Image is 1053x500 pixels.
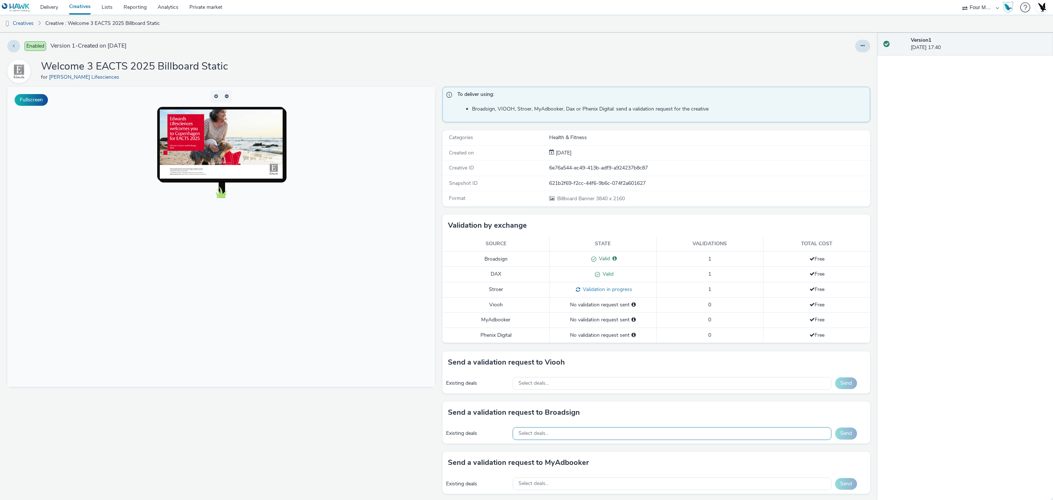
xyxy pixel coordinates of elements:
[809,332,824,339] span: Free
[553,316,653,324] div: No validation request sent
[472,105,866,113] li: Broadsign, VIOOH, Stroer, MyAdbooker, Dax or Phenix Digital: send a validation request for the cr...
[708,301,711,308] span: 0
[554,149,571,157] div: Creation 03 October 2025, 17:40
[4,20,11,27] img: dooh
[457,91,863,100] span: To deliver using:
[809,286,824,293] span: Free
[442,267,550,282] td: DAX
[911,37,931,44] strong: Version 1
[911,37,1047,52] div: [DATE] 17:40
[8,61,30,82] img: Edwards Lifesciences
[50,42,127,50] span: Version 1 - Created on [DATE]
[549,180,869,187] div: 621b2f69-f2cc-44f6-9b6c-074f2a601627
[549,164,869,172] div: 6e76a544-ec49-413b-adf9-a924237b8c87
[550,236,657,251] th: State
[631,332,636,339] div: Please select a deal below and click on Send to send a validation request to Phenix Digital.
[835,377,857,389] button: Send
[41,74,49,81] span: for
[708,332,711,339] span: 0
[1036,2,1047,13] img: Account UK
[42,15,163,32] a: Creative : Welcome 3 EACTS 2025 Billboard Static
[449,149,474,156] span: Created on
[449,134,473,141] span: Categories
[835,478,857,490] button: Send
[600,270,614,277] span: Valid
[2,3,30,12] img: undefined Logo
[556,195,625,202] span: 3840 x 2160
[835,428,857,439] button: Send
[449,195,465,202] span: Format
[580,286,632,293] span: Validation in progress
[518,430,549,437] span: Select deals...
[1003,1,1016,13] a: Hawk Academy
[763,236,871,251] th: Total cost
[708,286,711,293] span: 1
[553,332,653,339] div: No validation request sent
[708,316,711,323] span: 0
[449,180,478,187] span: Snapshot ID
[152,23,275,92] img: Advertisement preview
[442,251,550,267] td: Broadsign
[49,74,122,81] a: [PERSON_NAME] Lifesciences
[809,270,824,277] span: Free
[631,316,636,324] div: Please select a deal below and click on Send to send a validation request to MyAdbooker.
[553,301,653,309] div: No validation request sent
[554,149,571,156] span: [DATE]
[708,255,711,262] span: 1
[809,301,824,308] span: Free
[809,255,824,262] span: Free
[442,297,550,312] td: Viooh
[656,236,763,251] th: Validations
[448,407,580,418] h3: Send a validation request to Broadsign
[518,481,549,487] span: Select deals...
[446,480,509,488] div: Existing deals
[442,236,550,251] th: Source
[449,164,474,171] span: Creative ID
[809,316,824,323] span: Free
[442,313,550,328] td: MyAdbooker
[557,195,596,202] span: Billboard Banner
[448,220,527,231] h3: Validation by exchange
[442,282,550,298] td: Stroer
[7,68,34,75] a: Edwards Lifesciences
[448,457,589,468] h3: Send a validation request to MyAdbooker
[708,270,711,277] span: 1
[1003,1,1014,13] img: Hawk Academy
[549,134,869,141] div: Health & Fitness
[446,430,509,437] div: Existing deals
[446,380,509,387] div: Existing deals
[518,380,549,387] span: Select deals...
[448,357,565,368] h3: Send a validation request to Viooh
[442,328,550,343] td: Phenix Digital
[15,94,48,106] button: Fullscreen
[24,41,46,51] span: Enabled
[41,60,228,74] h1: Welcome 3 EACTS 2025 Billboard Static
[631,301,636,309] div: Please select a deal below and click on Send to send a validation request to Viooh.
[596,255,610,262] span: Valid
